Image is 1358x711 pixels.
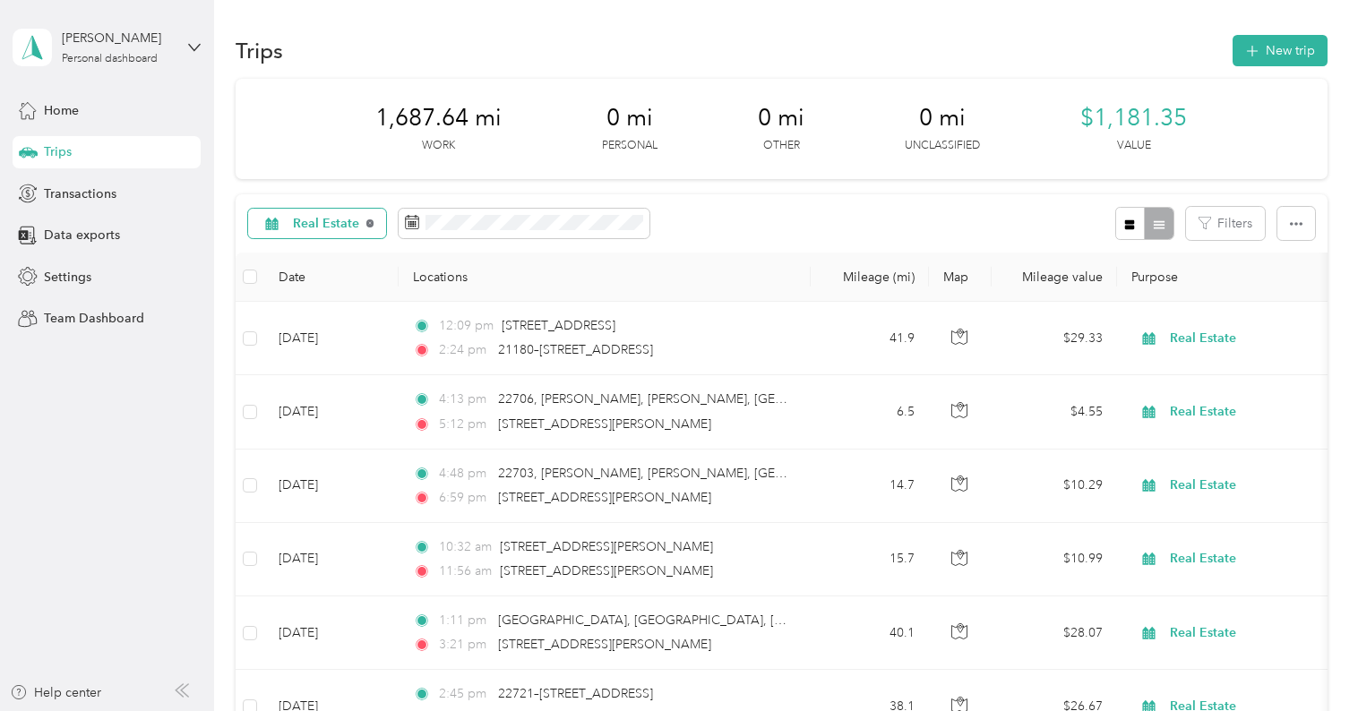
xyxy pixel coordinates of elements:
[439,390,490,409] span: 4:13 pm
[500,563,713,578] span: [STREET_ADDRESS][PERSON_NAME]
[1080,104,1187,133] span: $1,181.35
[264,596,399,670] td: [DATE]
[498,490,711,505] span: [STREET_ADDRESS][PERSON_NAME]
[10,683,101,702] button: Help center
[992,450,1117,523] td: $10.29
[44,309,144,328] span: Team Dashboard
[992,375,1117,449] td: $4.55
[498,342,653,357] span: 21180–[STREET_ADDRESS]
[439,488,490,508] span: 6:59 pm
[1170,329,1334,348] span: Real Estate
[439,635,490,655] span: 3:21 pm
[439,561,492,581] span: 11:56 am
[439,415,490,434] span: 5:12 pm
[992,253,1117,302] th: Mileage value
[811,450,929,523] td: 14.7
[439,464,490,484] span: 4:48 pm
[502,318,615,333] span: [STREET_ADDRESS]
[264,450,399,523] td: [DATE]
[498,416,711,432] span: [STREET_ADDRESS][PERSON_NAME]
[498,466,1135,481] span: 22703, [PERSON_NAME], [PERSON_NAME], [GEOGRAPHIC_DATA], [US_STATE], 20148, [GEOGRAPHIC_DATA]
[811,523,929,596] td: 15.7
[811,253,929,302] th: Mileage (mi)
[236,41,283,60] h1: Trips
[62,54,158,64] div: Personal dashboard
[62,29,174,47] div: [PERSON_NAME]
[422,138,455,154] p: Work
[1170,475,1334,495] span: Real Estate
[992,523,1117,596] td: $10.99
[264,302,399,375] td: [DATE]
[1170,402,1334,422] span: Real Estate
[992,302,1117,375] td: $29.33
[264,253,399,302] th: Date
[44,142,72,161] span: Trips
[919,104,966,133] span: 0 mi
[500,539,713,554] span: [STREET_ADDRESS][PERSON_NAME]
[439,611,490,630] span: 1:11 pm
[905,138,980,154] p: Unclassified
[1170,549,1334,569] span: Real Estate
[293,218,360,230] span: Real Estate
[811,596,929,670] td: 40.1
[992,596,1117,670] td: $28.07
[498,686,653,701] span: 22721–[STREET_ADDRESS]
[264,523,399,596] td: [DATE]
[44,184,116,203] span: Transactions
[763,138,800,154] p: Other
[44,101,79,120] span: Home
[1258,611,1358,711] iframe: Everlance-gr Chat Button Frame
[606,104,653,133] span: 0 mi
[498,612,1036,628] span: [GEOGRAPHIC_DATA], [GEOGRAPHIC_DATA], [GEOGRAPHIC_DATA], [GEOGRAPHIC_DATA]
[439,316,494,336] span: 12:09 pm
[399,253,811,302] th: Locations
[811,302,929,375] td: 41.9
[439,684,490,704] span: 2:45 pm
[1186,207,1265,240] button: Filters
[264,375,399,449] td: [DATE]
[375,104,502,133] span: 1,687.64 mi
[439,340,490,360] span: 2:24 pm
[602,138,658,154] p: Personal
[811,375,929,449] td: 6.5
[1233,35,1328,66] button: New trip
[44,226,120,244] span: Data exports
[1117,138,1151,154] p: Value
[439,537,492,557] span: 10:32 am
[1170,623,1334,643] span: Real Estate
[498,637,711,652] span: [STREET_ADDRESS][PERSON_NAME]
[44,268,91,287] span: Settings
[498,391,1135,407] span: 22706, [PERSON_NAME], [PERSON_NAME], [GEOGRAPHIC_DATA], [US_STATE], 20148, [GEOGRAPHIC_DATA]
[929,253,992,302] th: Map
[758,104,804,133] span: 0 mi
